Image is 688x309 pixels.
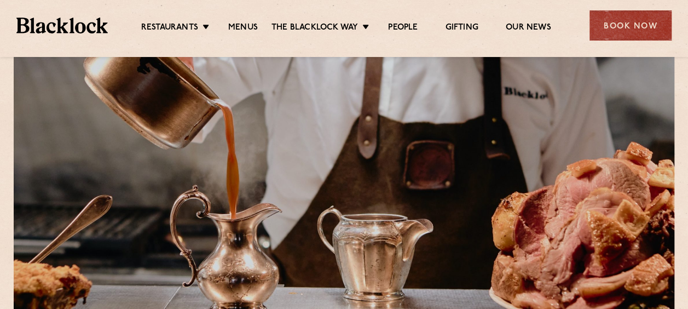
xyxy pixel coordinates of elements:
a: Our News [506,22,551,35]
div: Book Now [589,10,672,41]
a: Gifting [445,22,478,35]
a: People [388,22,418,35]
a: The Blacklock Way [271,22,358,35]
img: BL_Textured_Logo-footer-cropped.svg [16,18,108,33]
a: Menus [228,22,258,35]
a: Restaurants [141,22,198,35]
